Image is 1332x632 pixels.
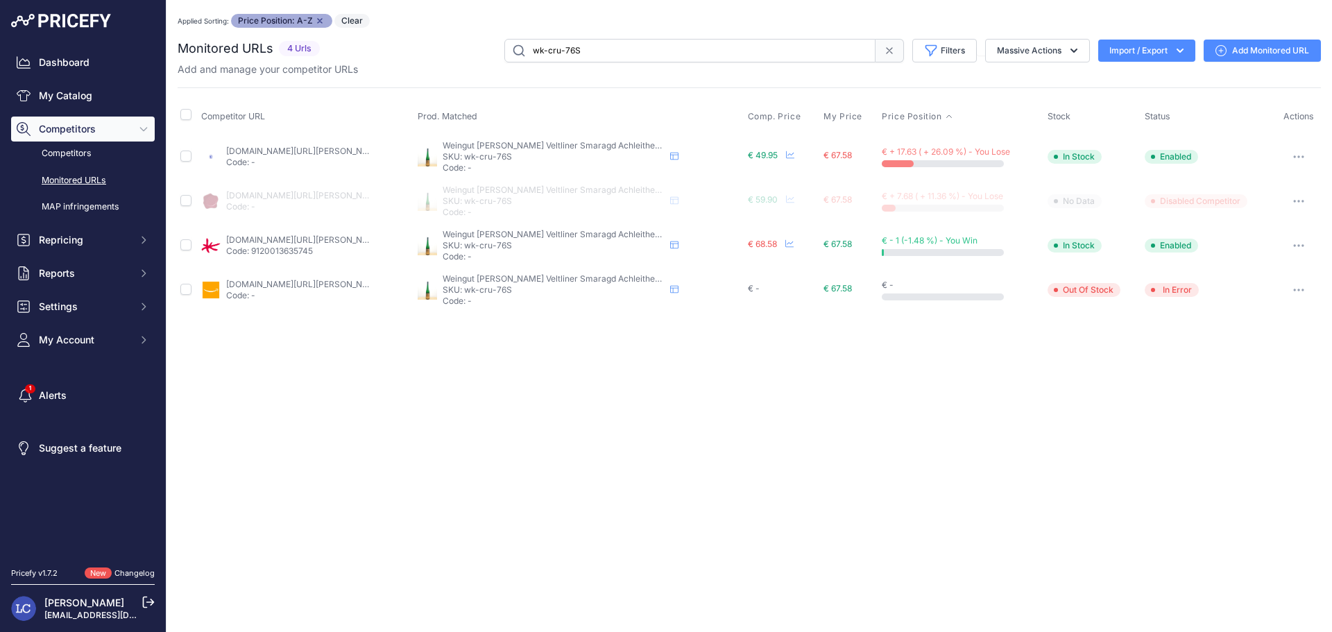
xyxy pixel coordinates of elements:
[11,228,155,253] button: Repricing
[226,157,370,168] p: Code: -
[443,229,687,239] span: Weingut [PERSON_NAME] Veltliner Smaragd Achleithen - 2021
[44,597,124,608] a: [PERSON_NAME]
[1145,111,1170,121] span: Status
[882,191,1003,201] span: € + 7.68 ( + 11.36 %) - You Lose
[39,122,130,136] span: Competitors
[44,610,189,620] a: [EMAIL_ADDRESS][DOMAIN_NAME]
[823,283,852,293] span: € 67.58
[1098,40,1195,62] button: Import / Export
[882,235,977,246] span: € - 1 (-1.48 %) - You Win
[85,567,112,579] span: New
[823,111,862,122] span: My Price
[418,111,477,121] span: Prod. Matched
[1048,239,1102,253] span: In Stock
[11,327,155,352] button: My Account
[178,39,273,58] h2: Monitored URLs
[748,239,777,249] span: € 68.58
[11,195,155,219] a: MAP infringements
[823,111,865,122] button: My Price
[823,150,852,160] span: € 67.58
[823,194,852,205] span: € 67.58
[1204,40,1321,62] a: Add Monitored URL
[1048,150,1102,164] span: In Stock
[11,436,155,461] a: Suggest a feature
[39,333,130,347] span: My Account
[823,239,852,249] span: € 67.58
[11,567,58,579] div: Pricefy v1.7.2
[114,568,155,578] a: Changelog
[882,146,1010,157] span: € + 17.63 ( + 26.09 %) - You Lose
[11,261,155,286] button: Reports
[226,234,450,245] a: [DOMAIN_NAME][URL][PERSON_NAME][PERSON_NAME]
[748,111,804,122] button: Comp. Price
[882,111,953,122] button: Price Position
[1048,111,1070,121] span: Stock
[11,14,111,28] img: Pricefy Logo
[231,14,332,28] span: Price Position: A-Z
[443,185,687,195] span: Weingut [PERSON_NAME] Veltliner Smaragd Achleithen - 2021
[39,300,130,314] span: Settings
[39,233,130,247] span: Repricing
[882,111,941,122] span: Price Position
[443,162,665,173] p: Code: -
[504,39,876,62] input: Search
[748,283,819,294] div: € -
[443,196,665,207] p: SKU: wk-cru-76S
[334,14,370,28] button: Clear
[748,194,778,205] span: € 59.90
[1145,150,1198,164] span: Enabled
[11,169,155,193] a: Monitored URLs
[226,279,450,289] a: [DOMAIN_NAME][URL][PERSON_NAME][PERSON_NAME]
[443,240,665,251] p: SKU: wk-cru-76S
[39,266,130,280] span: Reports
[748,111,801,122] span: Comp. Price
[11,142,155,166] a: Competitors
[985,39,1090,62] button: Massive Actions
[443,140,687,151] span: Weingut [PERSON_NAME] Veltliner Smaragd Achleithen - 2021
[11,83,155,108] a: My Catalog
[226,146,450,156] a: [DOMAIN_NAME][URL][PERSON_NAME][PERSON_NAME]
[11,50,155,75] a: Dashboard
[226,201,370,212] p: Code: -
[443,296,665,307] p: Code: -
[1048,194,1102,208] span: No Data
[443,251,665,262] p: Code: -
[178,62,358,76] p: Add and manage your competitor URLs
[11,383,155,408] a: Alerts
[279,41,320,57] span: 4 Urls
[443,284,665,296] p: SKU: wk-cru-76S
[11,50,155,551] nav: Sidebar
[1163,284,1192,296] div: In Error
[226,190,383,200] a: [DOMAIN_NAME][URL][PERSON_NAME]
[201,111,265,121] span: Competitor URL
[226,246,370,257] p: Code: 9120013635745
[882,280,1042,291] div: € -
[178,17,229,25] small: Applied Sorting:
[226,290,370,301] p: Code: -
[912,39,977,62] button: Filters
[748,150,778,160] span: € 49.95
[443,151,665,162] p: SKU: wk-cru-76S
[11,117,155,142] button: Competitors
[11,294,155,319] button: Settings
[1283,111,1314,121] span: Actions
[1145,239,1198,253] span: Enabled
[443,207,665,218] p: Code: -
[443,273,687,284] span: Weingut [PERSON_NAME] Veltliner Smaragd Achleithen - 2021
[1048,283,1120,297] span: Out Of Stock
[1145,194,1247,208] span: Disabled Competitor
